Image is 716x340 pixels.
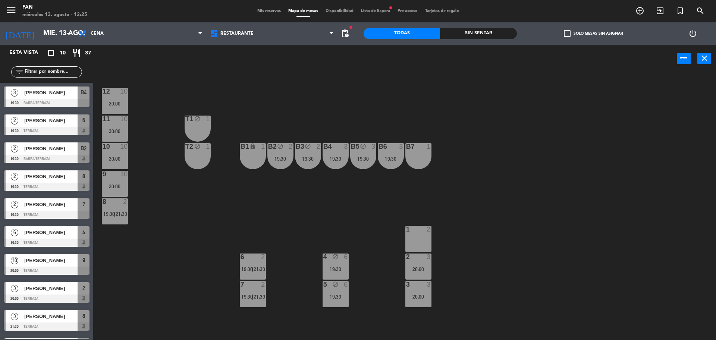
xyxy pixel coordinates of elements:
span: 7 [82,200,85,209]
i: close [700,54,709,63]
span: 21:30 [116,211,127,217]
span: Cena [91,31,104,36]
span: 2 [82,284,85,293]
i: power_input [679,54,688,63]
div: 3 [427,281,431,288]
div: B2 [268,143,268,150]
div: 20:00 [102,129,128,134]
div: 2 [406,254,406,260]
i: search [696,6,705,15]
div: 3 [371,143,376,150]
div: 3 [406,281,406,288]
div: 2 [261,254,266,260]
span: 3 [11,89,18,97]
div: 19:30 [323,267,349,272]
span: 21:30 [254,266,265,272]
span: [PERSON_NAME] [24,173,78,180]
div: 10 [120,116,128,122]
i: block [332,281,339,287]
span: 6 [11,229,18,236]
div: 10 [120,171,128,177]
span: 3 [11,313,18,320]
div: Fan [22,4,87,11]
span: 8 [82,172,85,181]
div: 19:30 [350,156,376,161]
i: arrow_drop_down [64,29,73,38]
span: pending_actions [340,29,349,38]
div: 5 [323,281,324,288]
i: menu [6,4,17,16]
div: T1 [185,116,186,122]
span: 9 [82,256,85,265]
div: 1 [261,143,266,150]
span: 37 [85,49,91,57]
div: 20:00 [102,156,128,161]
div: Sin sentar [440,28,516,39]
span: [PERSON_NAME] [24,117,78,125]
div: 10 [120,143,128,150]
div: B7 [406,143,406,150]
div: 2 [316,143,321,150]
span: B4 [81,88,87,97]
span: [PERSON_NAME] [24,201,78,208]
div: 19:30 [295,156,321,161]
span: Disponibilidad [322,9,357,13]
i: turned_in_not [676,6,685,15]
div: 1 [206,143,210,150]
span: 2 [11,117,18,125]
button: menu [6,4,17,18]
span: Restaurante [220,31,254,36]
span: fiber_manual_record [389,6,393,10]
i: block [194,143,201,149]
span: fiber_manual_record [349,25,353,29]
div: 2 [289,143,293,150]
div: 20:00 [405,267,431,272]
i: power_settings_new [688,29,697,38]
span: 10 [11,257,18,264]
i: exit_to_app [656,6,665,15]
div: 20:00 [405,294,431,299]
i: block [194,116,201,122]
span: 19:30 [241,294,253,300]
i: block [332,254,339,260]
span: Pre-acceso [394,9,421,13]
span: [PERSON_NAME] [24,145,78,152]
span: | [252,266,254,272]
div: B4 [323,143,324,150]
span: [PERSON_NAME] [24,89,78,97]
span: B2 [81,144,87,153]
span: 3 [11,285,18,292]
div: 6 [344,281,348,288]
span: | [114,211,116,217]
div: 2 [123,198,128,205]
span: 19:30 [241,266,253,272]
span: Tarjetas de regalo [421,9,463,13]
button: close [697,53,711,64]
div: 1 [406,226,406,233]
div: 19:30 [378,156,404,161]
span: 19:30 [103,211,115,217]
span: 2 [11,145,18,152]
i: crop_square [47,48,56,57]
div: T2 [185,143,186,150]
div: 1 [427,143,431,150]
i: lock [249,143,256,149]
div: 19:30 [267,156,293,161]
div: 3 [427,254,431,260]
div: 19:30 [323,294,349,299]
div: miércoles 13. agosto - 12:25 [22,11,87,19]
span: Lista de Espera [357,9,394,13]
span: Mis reservas [254,9,285,13]
button: power_input [677,53,691,64]
span: Mapa de mesas [285,9,322,13]
div: 3 [399,143,403,150]
span: 6 [82,116,85,125]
